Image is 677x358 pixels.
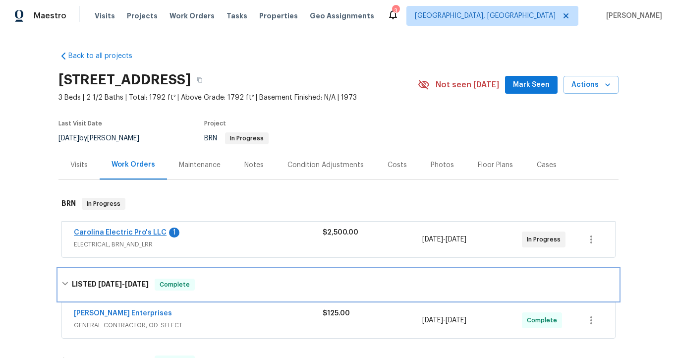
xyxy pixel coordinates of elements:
[204,120,226,126] span: Project
[537,160,557,170] div: Cases
[83,199,124,209] span: In Progress
[415,11,556,21] span: [GEOGRAPHIC_DATA], [GEOGRAPHIC_DATA]
[70,160,88,170] div: Visits
[446,236,466,243] span: [DATE]
[58,75,191,85] h2: [STREET_ADDRESS]
[527,235,564,244] span: In Progress
[34,11,66,21] span: Maestro
[58,135,79,142] span: [DATE]
[527,315,561,325] span: Complete
[58,93,418,103] span: 3 Beds | 2 1/2 Baths | Total: 1792 ft² | Above Grade: 1792 ft² | Basement Finished: N/A | 1973
[125,281,149,288] span: [DATE]
[259,11,298,21] span: Properties
[112,160,155,170] div: Work Orders
[323,229,358,236] span: $2,500.00
[179,160,221,170] div: Maintenance
[98,281,122,288] span: [DATE]
[156,280,194,290] span: Complete
[310,11,374,21] span: Geo Assignments
[571,79,611,91] span: Actions
[323,310,350,317] span: $125.00
[392,6,399,16] div: 3
[127,11,158,21] span: Projects
[204,135,269,142] span: BRN
[287,160,364,170] div: Condition Adjustments
[74,229,167,236] a: Carolina Electric Pro's LLC
[226,135,268,141] span: In Progress
[58,188,619,220] div: BRN In Progress
[478,160,513,170] div: Floor Plans
[388,160,407,170] div: Costs
[74,239,323,249] span: ELECTRICAL, BRN_AND_LRR
[74,320,323,330] span: GENERAL_CONTRACTOR, OD_SELECT
[58,51,154,61] a: Back to all projects
[58,269,619,300] div: LISTED [DATE]-[DATE]Complete
[436,80,499,90] span: Not seen [DATE]
[95,11,115,21] span: Visits
[513,79,550,91] span: Mark Seen
[74,310,172,317] a: [PERSON_NAME] Enterprises
[602,11,662,21] span: [PERSON_NAME]
[169,11,215,21] span: Work Orders
[191,71,209,89] button: Copy Address
[422,315,466,325] span: -
[422,236,443,243] span: [DATE]
[446,317,466,324] span: [DATE]
[169,228,179,238] div: 1
[244,160,264,170] div: Notes
[61,198,76,210] h6: BRN
[422,235,466,244] span: -
[58,132,151,144] div: by [PERSON_NAME]
[98,281,149,288] span: -
[422,317,443,324] span: [DATE]
[431,160,454,170] div: Photos
[226,12,247,19] span: Tasks
[72,279,149,291] h6: LISTED
[58,120,102,126] span: Last Visit Date
[564,76,619,94] button: Actions
[505,76,558,94] button: Mark Seen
